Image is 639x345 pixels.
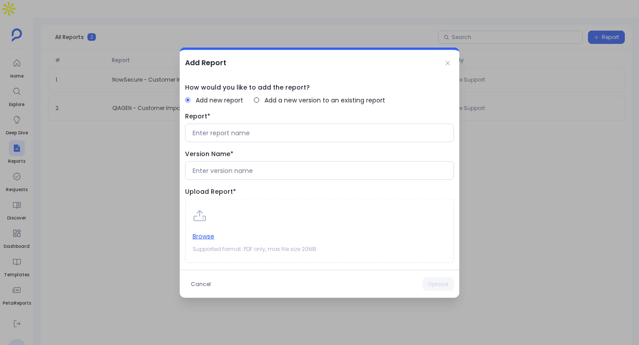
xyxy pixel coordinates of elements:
[185,187,454,196] span: Upload Report*
[264,96,385,105] span: Add a new version to an existing report
[196,96,243,105] span: Add new report
[185,57,226,69] h2: Add Report
[193,231,214,241] button: Browse
[185,83,454,92] span: How would you like to add the report?
[185,149,454,159] span: Version Name*
[185,278,217,291] button: Cancel
[185,112,454,121] span: Report*
[193,246,446,253] span: Supported format: PDF only, max file size 20MB
[193,166,446,175] input: Enter version name
[193,129,446,137] input: Enter report name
